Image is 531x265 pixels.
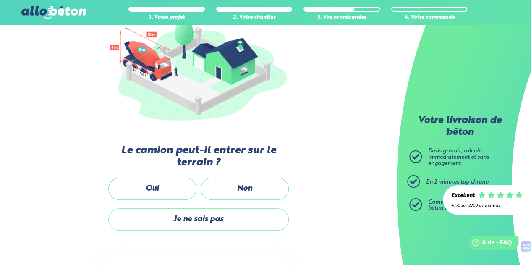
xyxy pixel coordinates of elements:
[303,15,380,21] div: 3. Vos coordonnées
[391,15,468,21] div: 4. Votre commande
[201,178,289,200] label: Non
[108,208,289,231] label: Je ne sais pas
[456,232,522,256] iframe: Help widget launcher
[21,6,86,19] img: allobéton
[216,15,293,21] div: 2. Votre chantier
[106,144,291,169] label: Le camion peut-il entrer sur le terrain ?
[108,178,196,200] label: Oui
[128,15,205,21] div: 1. Votre projet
